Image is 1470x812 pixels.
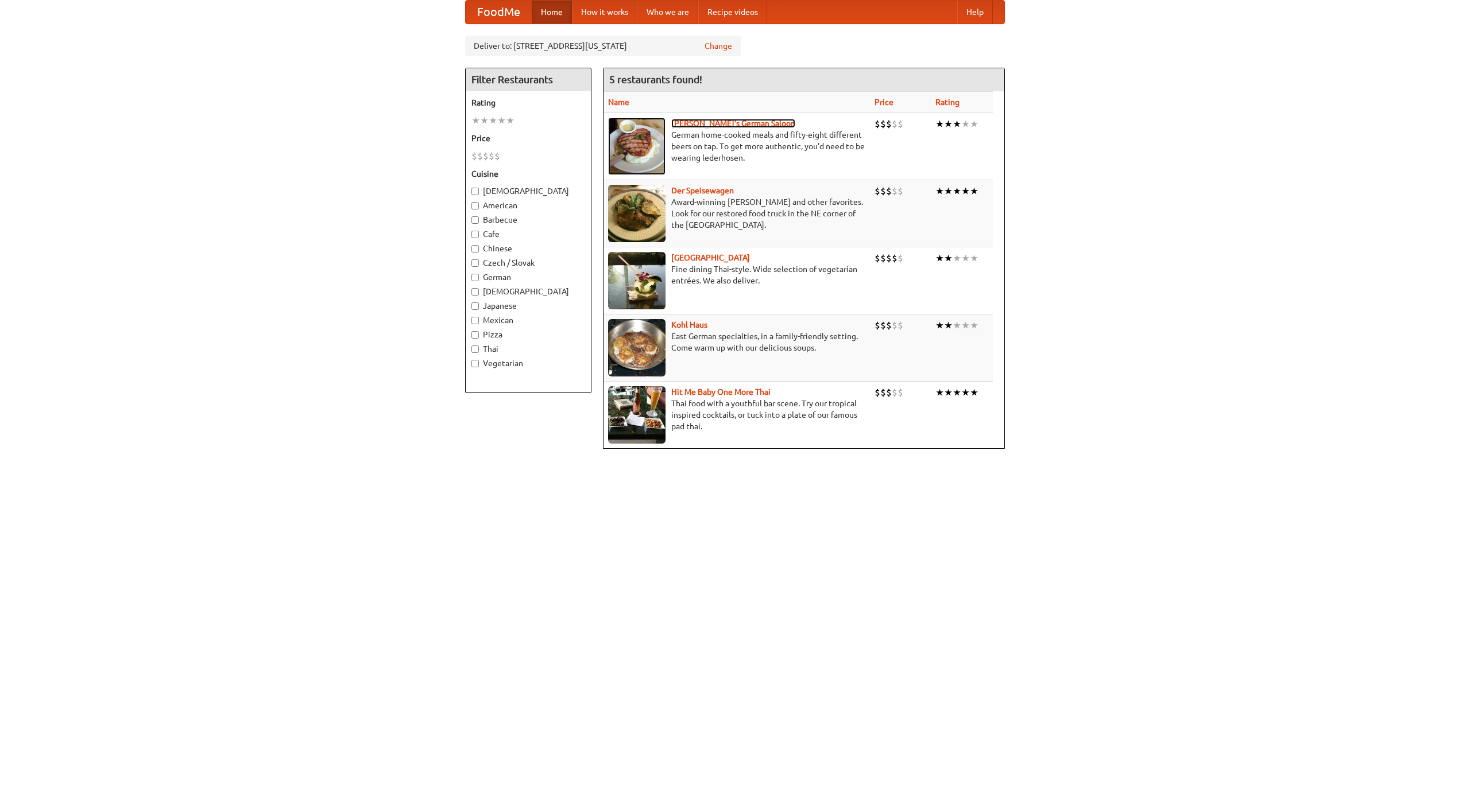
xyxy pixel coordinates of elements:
input: Mexican [471,317,479,324]
li: $ [898,252,903,265]
li: ★ [489,114,497,127]
a: Kohl Haus [671,320,707,329]
li: ★ [944,118,953,130]
li: $ [892,118,898,130]
li: ★ [953,252,961,265]
input: American [471,202,479,209]
a: Der Speisewagen [671,186,734,195]
li: ★ [935,118,944,130]
li: $ [875,185,880,197]
label: American [471,200,585,211]
p: Award-winning [PERSON_NAME] and other favorites. Look for our restored food truck in the NE corne... [608,196,865,231]
a: Who we are [637,1,698,24]
label: Chinese [471,243,585,254]
li: ★ [497,114,506,127]
li: ★ [970,118,978,130]
li: $ [892,185,898,197]
li: ★ [961,252,970,265]
li: ★ [970,252,978,265]
li: $ [875,118,880,130]
li: $ [898,319,903,332]
a: FoodMe [466,1,532,24]
label: Vegetarian [471,358,585,369]
label: Czech / Slovak [471,257,585,269]
p: Thai food with a youthful bar scene. Try our tropical inspired cocktails, or tuck into a plate of... [608,398,865,432]
input: German [471,274,479,281]
li: $ [489,150,494,162]
li: $ [892,319,898,332]
input: Chinese [471,245,479,252]
li: $ [886,386,892,399]
li: $ [875,252,880,265]
input: Cafe [471,231,479,238]
label: Cafe [471,228,585,240]
h5: Cuisine [471,168,585,180]
li: $ [892,252,898,265]
li: $ [880,252,886,265]
li: $ [898,118,903,130]
li: ★ [944,185,953,197]
label: [DEMOGRAPHIC_DATA] [471,185,585,197]
li: $ [892,386,898,399]
input: Japanese [471,302,479,310]
li: ★ [935,319,944,332]
a: Home [532,1,572,24]
li: $ [483,150,489,162]
li: ★ [506,114,514,127]
p: East German specialties, in a family-friendly setting. Come warm up with our delicious soups. [608,331,865,353]
img: speisewagen.jpg [608,185,666,242]
a: Help [957,1,993,24]
li: ★ [961,386,970,399]
label: Pizza [471,329,585,340]
li: $ [875,386,880,399]
li: ★ [970,319,978,332]
a: [GEOGRAPHIC_DATA] [671,253,750,262]
a: Rating [935,98,960,107]
li: ★ [471,114,480,127]
li: $ [880,185,886,197]
li: $ [477,150,483,162]
ng-pluralize: 5 restaurants found! [609,74,702,85]
li: ★ [970,185,978,197]
li: ★ [935,185,944,197]
h5: Rating [471,97,585,108]
li: $ [886,319,892,332]
a: Name [608,98,629,107]
input: Thai [471,345,479,353]
label: German [471,271,585,283]
label: Barbecue [471,214,585,226]
input: [DEMOGRAPHIC_DATA] [471,188,479,195]
input: Vegetarian [471,360,479,367]
li: ★ [935,386,944,399]
li: ★ [944,319,953,332]
label: Mexican [471,314,585,326]
li: ★ [953,386,961,399]
a: [PERSON_NAME]'s German Saloon [671,119,795,128]
img: satay.jpg [608,252,666,309]
li: ★ [944,252,953,265]
li: $ [875,319,880,332]
p: German home-cooked meals and fifty-eight different beers on tap. To get more authentic, you'd nee... [608,129,865,164]
li: $ [494,150,500,162]
img: kohlhaus.jpg [608,319,666,376]
label: Japanese [471,300,585,312]
li: ★ [935,252,944,265]
label: [DEMOGRAPHIC_DATA] [471,286,585,297]
a: Hit Me Baby One More Thai [671,387,771,397]
a: How it works [572,1,637,24]
img: esthers.jpg [608,118,666,175]
li: $ [880,118,886,130]
li: ★ [953,319,961,332]
h5: Price [471,133,585,144]
li: ★ [480,114,489,127]
li: ★ [953,185,961,197]
li: ★ [961,118,970,130]
input: Czech / Slovak [471,259,479,267]
input: Pizza [471,331,479,339]
li: ★ [961,185,970,197]
li: $ [886,185,892,197]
